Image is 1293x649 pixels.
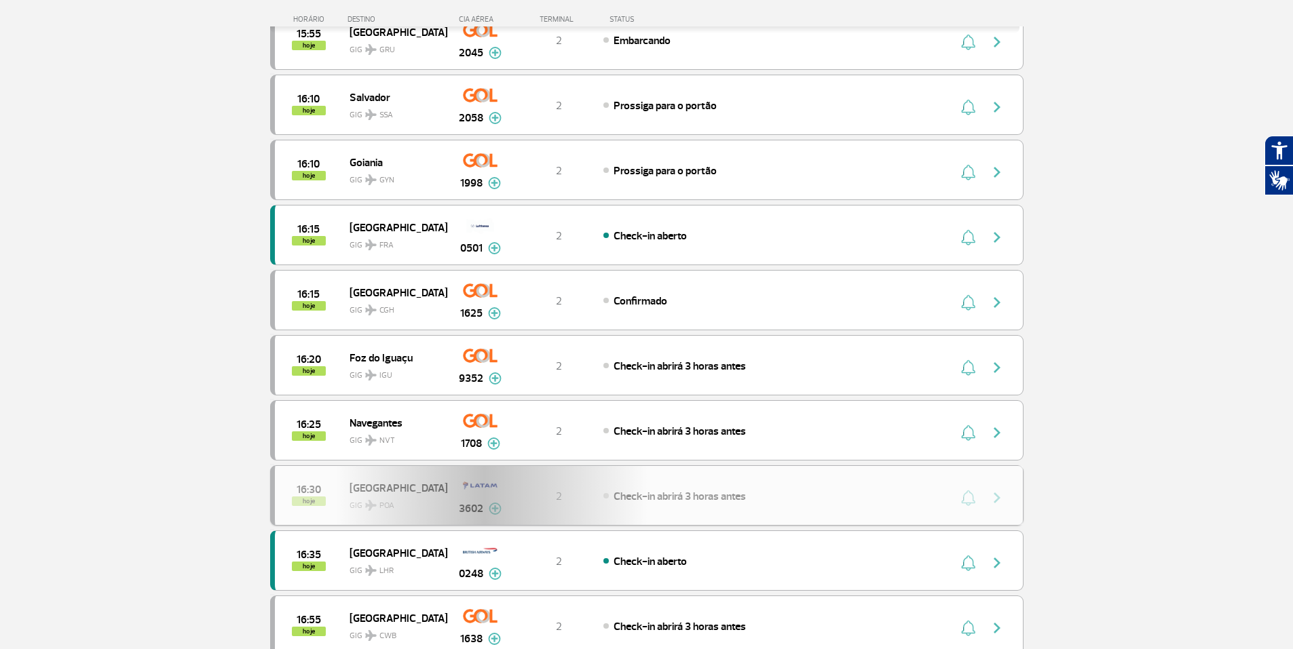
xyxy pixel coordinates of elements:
[989,620,1005,636] img: seta-direita-painel-voo.svg
[961,425,975,441] img: sino-painel-voo.svg
[350,414,436,431] span: Navegantes
[350,362,436,382] span: GIG
[292,301,326,311] span: hoje
[350,609,436,627] span: [GEOGRAPHIC_DATA]
[297,224,320,234] span: 2025-10-01 16:15:00
[365,565,377,576] img: destiny_airplane.svg
[487,437,500,450] img: mais-info-painel-voo.svg
[460,305,483,321] span: 1625
[989,294,1005,311] img: seta-direita-painel-voo.svg
[379,239,394,252] span: FRA
[379,370,392,382] span: IGU
[379,304,394,317] span: CGH
[514,15,603,24] div: TERMINAL
[348,15,447,24] div: DESTINO
[460,631,483,647] span: 1638
[379,44,395,56] span: GRU
[459,370,483,387] span: 9352
[614,34,671,47] span: Embarcando
[614,555,687,568] span: Check-in aberto
[489,47,502,59] img: mais-info-painel-voo.svg
[961,620,975,636] img: sino-painel-voo.svg
[556,164,562,178] span: 2
[365,109,377,120] img: destiny_airplane.svg
[379,435,395,447] span: NVT
[989,425,1005,441] img: seta-direita-painel-voo.svg
[489,568,502,580] img: mais-info-painel-voo.svg
[961,229,975,245] img: sino-painel-voo.svg
[292,562,326,571] span: hoje
[556,99,562,113] span: 2
[350,232,436,252] span: GIG
[489,372,502,385] img: mais-info-painel-voo.svg
[614,99,717,113] span: Prossiga para o portão
[989,555,1005,571] img: seta-direita-painel-voo.svg
[297,290,320,299] span: 2025-10-01 16:15:00
[297,615,321,625] span: 2025-10-01 16:55:00
[556,425,562,438] span: 2
[365,44,377,55] img: destiny_airplane.svg
[556,34,562,47] span: 2
[614,229,687,243] span: Check-in aberto
[365,239,377,250] img: destiny_airplane.svg
[297,420,321,429] span: 2025-10-01 16:25:00
[350,349,436,366] span: Foz do Iguaçu
[989,359,1005,376] img: seta-direita-painel-voo.svg
[961,99,975,115] img: sino-painel-voo.svg
[614,359,746,373] span: Check-in abrirá 3 horas antes
[292,431,326,441] span: hoje
[297,355,321,364] span: 2025-10-01 16:20:00
[292,171,326,180] span: hoje
[460,240,483,256] span: 0501
[350,544,436,562] span: [GEOGRAPHIC_DATA]
[488,177,501,189] img: mais-info-painel-voo.svg
[989,164,1005,180] img: seta-direita-painel-voo.svg
[297,94,320,104] span: 2025-10-01 16:10:00
[989,34,1005,50] img: seta-direita-painel-voo.svg
[350,102,436,121] span: GIG
[1264,136,1293,165] button: Abrir recursos assistivos.
[297,29,321,39] span: 2025-10-01 15:55:00
[365,370,377,380] img: destiny_airplane.svg
[461,435,482,452] span: 1708
[365,304,377,315] img: destiny_airplane.svg
[274,15,348,24] div: HORÁRIO
[961,555,975,571] img: sino-painel-voo.svg
[961,294,975,311] img: sino-painel-voo.svg
[350,557,436,577] span: GIG
[556,294,562,308] span: 2
[614,425,746,438] span: Check-in abrirá 3 horas antes
[459,566,483,582] span: 0248
[297,159,320,169] span: 2025-10-01 16:10:00
[297,550,321,559] span: 2025-10-01 16:35:00
[379,630,396,642] span: CWB
[350,88,436,106] span: Salvador
[488,633,501,645] img: mais-info-painel-voo.svg
[292,106,326,115] span: hoje
[447,15,514,24] div: CIA AÉREA
[292,236,326,245] span: hoje
[459,45,483,61] span: 2045
[989,229,1005,245] img: seta-direita-painel-voo.svg
[350,218,436,236] span: [GEOGRAPHIC_DATA]
[379,109,393,121] span: SSA
[989,99,1005,115] img: seta-direita-painel-voo.svg
[350,37,436,56] span: GIG
[603,15,713,24] div: STATUS
[614,164,717,178] span: Prossiga para o portão
[292,366,326,376] span: hoje
[614,620,746,633] span: Check-in abrirá 3 horas antes
[379,565,394,577] span: LHR
[350,167,436,186] span: GIG
[459,110,483,126] span: 2058
[365,435,377,446] img: destiny_airplane.svg
[556,359,562,373] span: 2
[1264,136,1293,195] div: Plugin de acessibilidade da Hand Talk.
[556,620,562,633] span: 2
[556,555,562,568] span: 2
[365,174,377,185] img: destiny_airplane.svg
[350,623,436,642] span: GIG
[961,164,975,180] img: sino-painel-voo.svg
[460,175,483,191] span: 1998
[379,174,394,186] span: GYN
